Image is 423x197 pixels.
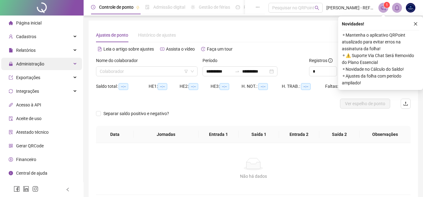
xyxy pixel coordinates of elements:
span: Exportações [16,75,40,80]
span: down [190,69,194,73]
span: file [9,48,13,52]
span: ellipsis [255,5,260,9]
th: Jornadas [133,126,198,143]
span: info-circle [328,58,333,63]
span: history [201,47,205,51]
span: Gestão de férias [199,5,230,10]
div: H. TRAB.: [282,83,325,90]
span: youtube [160,47,164,51]
div: Não há dados [103,173,403,180]
span: instagram [32,186,38,192]
span: audit [9,116,13,121]
img: 27090 [406,3,415,12]
span: Central de ajuda [16,171,47,176]
span: ⚬ Ajustes da folha com período ampliado! [342,73,419,86]
span: Página inicial [16,20,41,25]
span: Relatórios [16,48,36,53]
span: Faltas: [325,84,339,89]
span: 1 [386,3,388,7]
span: Integrações [16,89,39,94]
label: Nome do colaborador [96,57,142,64]
span: --:-- [301,83,311,90]
th: Entrada 2 [279,126,319,143]
span: to [235,69,240,74]
span: --:-- [158,83,167,90]
span: ⚬ Novidade no Cálculo do Saldo! [342,66,419,73]
span: upload [403,101,408,106]
span: bell [394,5,400,11]
span: Faça um tour [207,47,233,51]
th: Data [96,126,133,143]
span: [PERSON_NAME] - REFRIGERAÇÃO NACIONAL [326,4,375,11]
span: ⚬ Mantenha o aplicativo QRPoint atualizado para evitar erros na assinatura da folha! [342,32,419,52]
div: H. NOT.: [242,83,282,90]
span: file-text [98,47,102,51]
span: Registros [309,57,333,64]
span: close [413,22,418,26]
span: ⚬ ⚠️ Suporte Via Chat Será Removido do Plano Essencial [342,52,419,66]
span: pushpin [136,6,140,9]
span: Cadastros [16,34,36,39]
span: search [315,6,319,10]
span: Ajustes de ponto [96,33,128,38]
span: home [9,21,13,25]
span: sync [9,89,13,93]
span: --:-- [258,83,268,90]
th: Entrada 1 [198,126,239,143]
span: --:-- [189,83,198,90]
span: api [9,103,13,107]
span: Acesso à API [16,102,41,107]
span: Histórico de ajustes [138,33,176,38]
span: solution [9,130,13,134]
span: notification [381,5,386,11]
div: HE 3: [211,83,242,90]
span: dollar [9,157,13,162]
span: clock-circle [91,5,95,9]
div: HE 1: [149,83,180,90]
span: sun [191,5,195,9]
span: dashboard [236,5,240,9]
span: Leia o artigo sobre ajustes [103,47,154,51]
span: file-done [145,5,150,9]
span: Financeiro [16,157,36,162]
div: Saldo total: [96,83,149,90]
span: filter [184,69,188,73]
span: Controle de ponto [99,5,133,10]
span: Novidades ! [342,20,364,27]
span: Admissão digital [153,5,185,10]
span: facebook [14,186,20,192]
span: export [9,75,13,80]
span: Gerar QRCode [16,143,44,148]
span: Administração [16,61,44,66]
span: Separar saldo positivo e negativo? [101,110,172,117]
span: Observações [364,131,406,138]
span: Atestado técnico [16,130,49,135]
div: HE 2: [180,83,211,90]
span: linkedin [23,186,29,192]
span: Painel do DP [244,5,268,10]
sup: 1 [384,2,390,8]
span: lock [9,62,13,66]
span: info-circle [9,171,13,175]
span: Assista o vídeo [166,47,195,51]
th: Observações [360,126,411,143]
span: user-add [9,34,13,39]
span: left [66,187,70,192]
span: --:-- [119,83,128,90]
span: swap-right [235,69,240,74]
span: --:-- [220,83,229,90]
span: qrcode [9,144,13,148]
th: Saída 1 [239,126,279,143]
label: Período [203,57,221,64]
span: Aceite de uso [16,116,41,121]
th: Saída 2 [319,126,360,143]
button: Ver espelho de ponto [340,99,390,109]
